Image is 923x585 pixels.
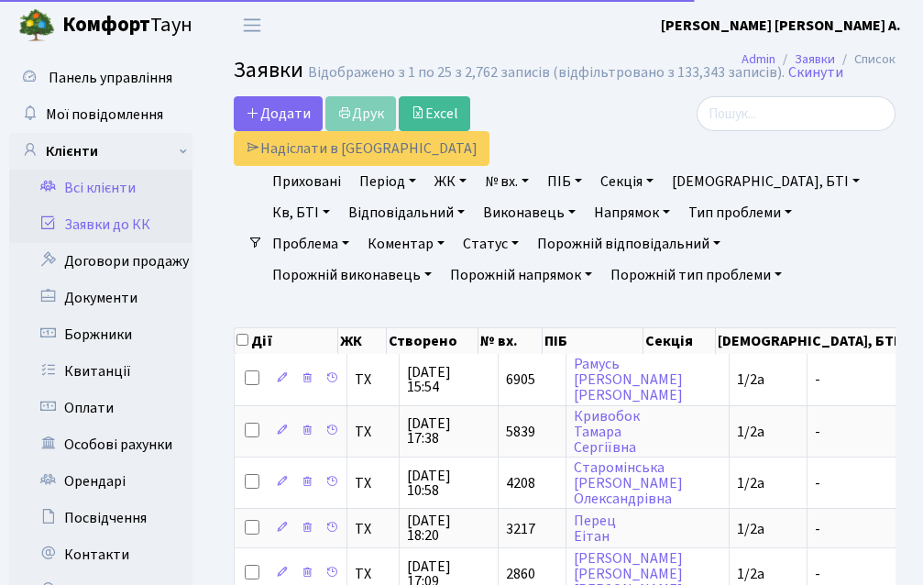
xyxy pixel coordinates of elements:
[530,228,728,259] a: Порожній відповідальний
[506,519,535,539] span: 3217
[234,54,303,86] span: Заявки
[9,206,192,243] a: Заявки до КК
[407,416,490,446] span: [DATE] 17:38
[587,197,677,228] a: Напрямок
[788,64,843,82] a: Скинути
[643,328,716,354] th: Секція
[574,406,640,458] a: КривобокТамараСергіївна
[355,425,391,439] span: ТХ
[506,473,535,493] span: 4208
[9,500,192,536] a: Посвідчення
[62,10,150,39] b: Комфорт
[9,426,192,463] a: Особові рахунки
[443,259,599,291] a: Порожній напрямок
[9,536,192,573] a: Контакти
[18,7,55,44] img: logo.png
[815,422,820,442] span: -
[62,10,192,41] span: Таун
[574,354,683,405] a: Рамусь[PERSON_NAME][PERSON_NAME]
[835,50,896,70] li: Список
[456,228,526,259] a: Статус
[697,96,896,131] input: Пошук...
[9,463,192,500] a: Орендарі
[338,328,387,354] th: ЖК
[265,197,337,228] a: Кв, БТІ
[9,96,192,133] a: Мої повідомлення
[265,228,357,259] a: Проблема
[265,166,348,197] a: Приховані
[355,476,391,491] span: ТХ
[265,259,439,291] a: Порожній виконавець
[352,166,423,197] a: Період
[543,328,643,354] th: ПІБ
[407,365,490,394] span: [DATE] 15:54
[355,522,391,536] span: ТХ
[341,197,472,228] a: Відповідальний
[742,50,775,69] a: Admin
[716,328,901,354] th: [DEMOGRAPHIC_DATA], БТІ
[815,370,820,390] span: -
[506,370,535,390] span: 6905
[9,390,192,426] a: Оплати
[235,328,338,354] th: Дії
[9,316,192,353] a: Боржники
[478,328,543,354] th: № вх.
[815,519,820,539] span: -
[661,15,901,37] a: [PERSON_NAME] [PERSON_NAME] А.
[360,228,452,259] a: Коментар
[540,166,589,197] a: ПІБ
[476,197,583,228] a: Виконавець
[407,513,490,543] span: [DATE] 18:20
[506,564,535,584] span: 2860
[574,511,616,546] a: ПерецЕітан
[355,567,391,581] span: ТХ
[9,353,192,390] a: Квитанції
[737,564,764,584] span: 1/2а
[815,564,820,584] span: -
[407,469,490,498] span: [DATE] 10:58
[9,280,192,316] a: Документи
[506,422,535,442] span: 5839
[9,170,192,206] a: Всі клієнти
[593,166,661,197] a: Секція
[355,372,391,387] span: ТХ
[229,10,275,40] button: Переключити навігацію
[308,64,785,82] div: Відображено з 1 по 25 з 2,762 записів (відфільтровано з 133,343 записів).
[234,96,323,131] a: Додати
[737,473,764,493] span: 1/2а
[737,370,764,390] span: 1/2а
[49,68,172,88] span: Панель управління
[681,197,799,228] a: Тип проблеми
[665,166,867,197] a: [DEMOGRAPHIC_DATA], БТІ
[574,458,683,509] a: Старомінська[PERSON_NAME]Олександрівна
[9,60,192,96] a: Панель управління
[737,519,764,539] span: 1/2а
[9,243,192,280] a: Договори продажу
[246,104,311,124] span: Додати
[661,16,901,36] b: [PERSON_NAME] [PERSON_NAME] А.
[427,166,474,197] a: ЖК
[795,50,835,69] a: Заявки
[737,422,764,442] span: 1/2а
[387,328,478,354] th: Створено
[46,105,163,125] span: Мої повідомлення
[9,133,192,170] a: Клієнти
[714,40,923,79] nav: breadcrumb
[815,473,820,493] span: -
[399,96,470,131] a: Excel
[478,166,536,197] a: № вх.
[603,259,789,291] a: Порожній тип проблеми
